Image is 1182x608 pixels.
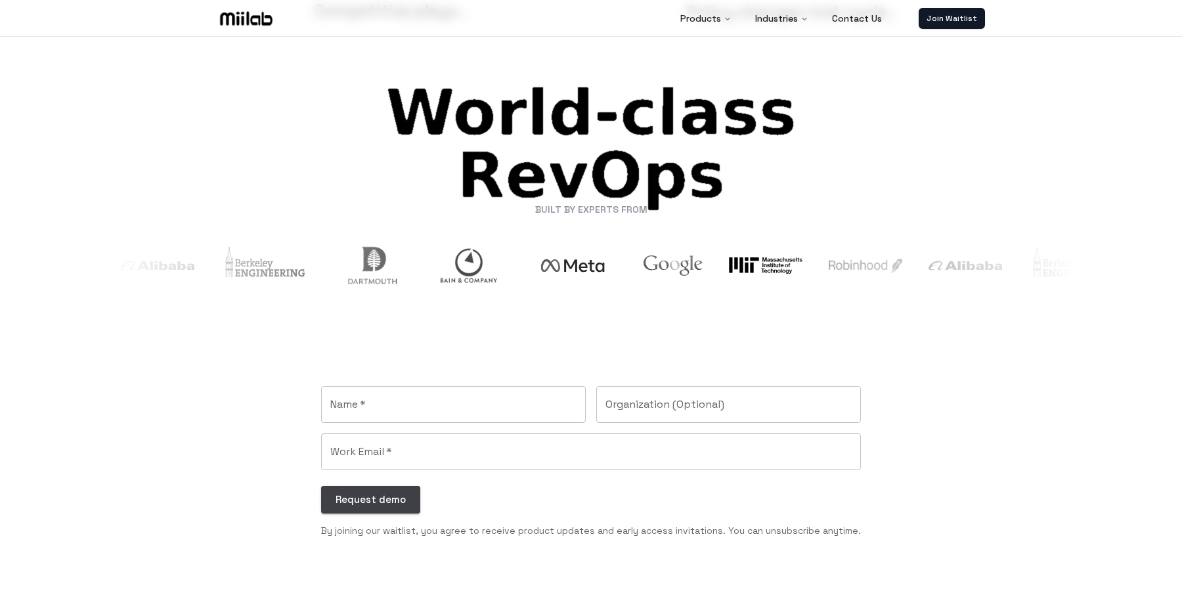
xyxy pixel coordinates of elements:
a: Contact Us [821,5,892,32]
span: turbocharge sales [295,81,886,207]
img: Alibaba [929,237,1002,294]
a: Join Waitlist [919,8,985,29]
img: Robinhood [829,237,902,294]
img: Berkeley Engineering [221,237,310,294]
nav: Main [670,5,892,32]
img: Alibaba [121,237,194,294]
button: Request demo [321,486,420,513]
img: MIT [729,237,802,294]
h3: BUILT BY EXPERTS FROM [108,203,1074,216]
img: Dartmouth [336,237,410,294]
img: Bain Capital [436,237,502,294]
img: Google [644,237,703,294]
a: Logo [197,9,295,28]
button: Industries [745,5,819,32]
img: Meta [528,237,617,294]
button: Products [670,5,742,32]
p: By joining our waitlist, you agree to receive product updates and early access invitations. You c... [321,524,861,537]
img: Berkeley Engineering [1028,237,1118,294]
img: Logo [217,9,275,28]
